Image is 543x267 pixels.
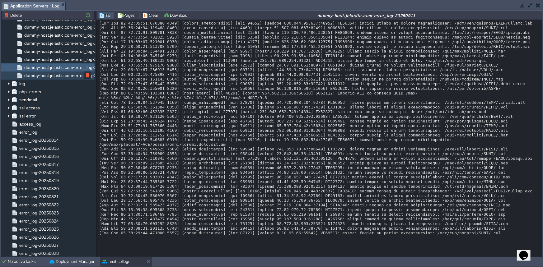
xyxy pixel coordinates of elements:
[99,12,113,18] button: Tail
[517,242,537,261] iframe: chat widget
[23,40,115,46] a: dummy-host.jelastic.com-error_log-20250908
[18,202,60,208] a: error_log-20250822
[18,186,60,191] a: error_log-20250820
[18,178,60,183] a: error_log-20250819
[18,218,60,224] a: error_log-20250824
[18,154,60,159] a: error_log-20250816
[102,259,130,265] button: amit-college
[18,226,60,232] a: error_log-20250825
[99,21,540,235] div: [Lor Ips 82 42:05:51.670386 4349] [dolors_ametco:adipi] [eli 94652] [seddoe 600.044.95.637:48952]...
[18,251,60,256] a: error_log-20250828
[8,257,47,267] div: No active tasks
[18,81,26,86] a: log
[23,24,115,30] a: dummy-host.jelastic.com-error_log-20250906
[18,89,42,94] a: php_errors
[18,210,60,216] a: error_log-20250823
[117,12,137,18] button: Pages
[23,73,115,78] a: dummy-host.jelastic.com-error_log-20250912
[18,242,60,248] a: error_log-20250827
[23,65,115,70] a: dummy-host.jelastic.com-error_log-20250911
[23,57,115,62] a: dummy-host.jelastic.com-error_log-20250910
[4,2,59,10] span: Application Servers : Log
[18,194,60,200] a: error_log-20250821
[4,12,24,18] button: Delete
[18,137,60,143] a: error_log-20250814
[18,145,60,151] a: error_log-20250815
[18,105,41,111] a: ssl-access
[192,13,541,18] div: dummy-host.jelastic.com-error_log-20250911
[143,12,160,18] button: Clear
[18,170,60,175] a: error_log-20250818
[18,97,38,103] a: sendmail
[164,12,189,18] button: Download
[18,162,60,167] a: error_log-20250817
[23,48,115,54] a: dummy-host.jelastic.com-error_log-20250909
[18,234,60,240] a: error_log-20250826
[18,121,42,127] a: access_log
[49,259,94,265] button: Deployment Manager
[23,32,115,38] a: dummy-host.jelastic.com-error_log-20250907
[18,113,37,119] a: ssl-error
[18,129,38,135] a: error_log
